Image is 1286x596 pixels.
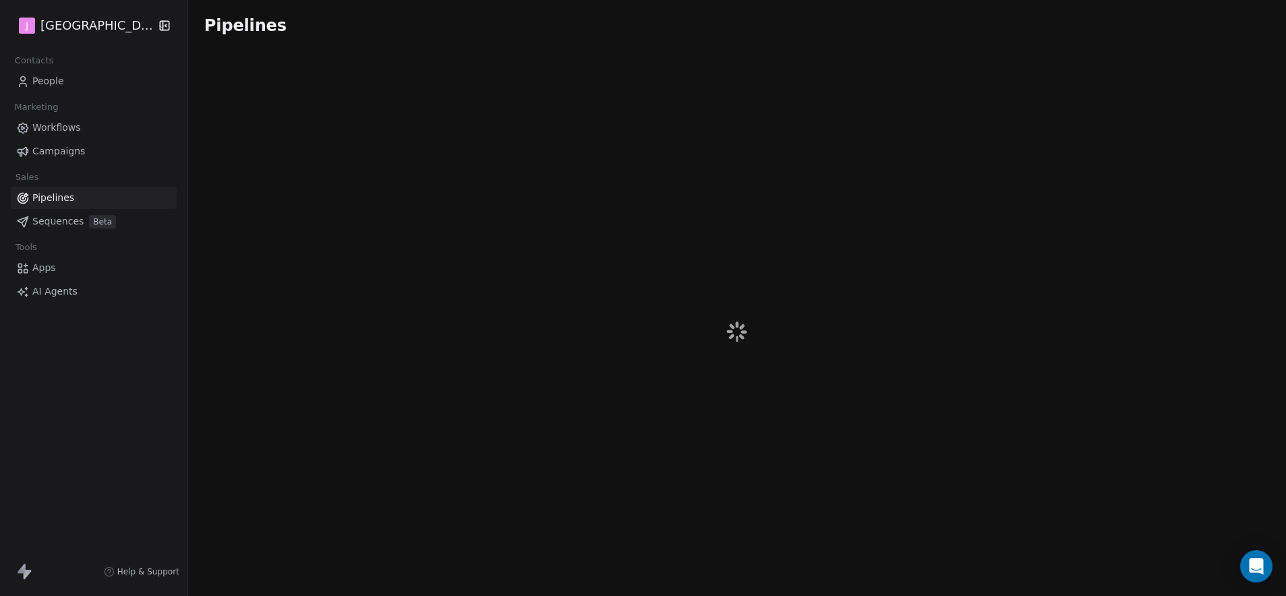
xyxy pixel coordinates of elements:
a: Campaigns [11,140,177,162]
a: Apps [11,257,177,279]
span: J [26,19,28,32]
a: Help & Support [104,566,179,577]
div: Open Intercom Messenger [1240,550,1273,583]
span: Sequences [32,214,84,229]
button: J[GEOGRAPHIC_DATA] [16,14,148,37]
a: Workflows [11,117,177,139]
span: Campaigns [32,144,85,158]
span: [GEOGRAPHIC_DATA] [40,17,154,34]
span: Pipelines [32,191,74,205]
a: Pipelines [11,187,177,209]
span: People [32,74,64,88]
a: AI Agents [11,280,177,303]
span: AI Agents [32,285,78,299]
span: Workflows [32,121,81,135]
a: SequencesBeta [11,210,177,233]
span: Pipelines [204,16,287,35]
span: Contacts [9,51,59,71]
span: Sales [9,167,45,187]
span: Marketing [9,97,64,117]
span: Tools [9,237,42,258]
span: Beta [89,215,116,229]
span: Apps [32,261,56,275]
span: Help & Support [117,566,179,577]
a: People [11,70,177,92]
